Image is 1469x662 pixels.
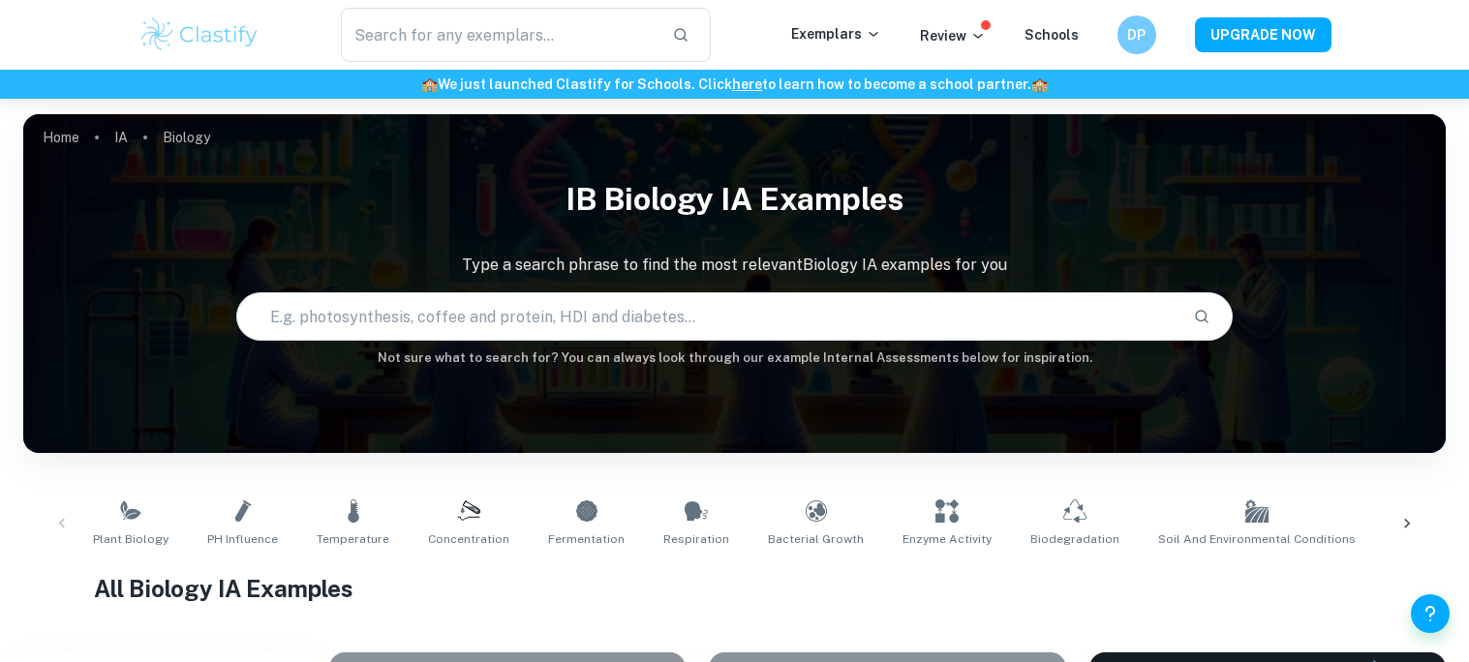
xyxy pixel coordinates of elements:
[421,76,438,92] span: 🏫
[317,530,389,548] span: Temperature
[23,254,1446,277] p: Type a search phrase to find the most relevant Biology IA examples for you
[1411,594,1450,633] button: Help and Feedback
[768,530,864,548] span: Bacterial Growth
[163,127,210,148] p: Biology
[663,530,729,548] span: Respiration
[207,530,278,548] span: pH Influence
[548,530,625,548] span: Fermentation
[1117,15,1156,54] button: DP
[341,8,658,62] input: Search for any exemplars...
[23,168,1446,230] h1: IB Biology IA examples
[1031,76,1048,92] span: 🏫
[903,530,992,548] span: Enzyme Activity
[237,289,1177,344] input: E.g. photosynthesis, coffee and protein, HDI and diabetes...
[428,530,509,548] span: Concentration
[43,124,79,151] a: Home
[1030,530,1119,548] span: Biodegradation
[93,530,168,548] span: Plant Biology
[4,74,1465,95] h6: We just launched Clastify for Schools. Click to learn how to become a school partner.
[1025,27,1079,43] a: Schools
[791,23,881,45] p: Exemplars
[1185,300,1218,333] button: Search
[23,348,1446,368] h6: Not sure what to search for? You can always look through our example Internal Assessments below f...
[1158,530,1356,548] span: Soil and Environmental Conditions
[1125,24,1148,45] h6: DP
[1195,17,1331,52] button: UPGRADE NOW
[138,15,261,54] img: Clastify logo
[920,25,986,46] p: Review
[114,124,128,151] a: IA
[94,571,1374,606] h1: All Biology IA Examples
[732,76,762,92] a: here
